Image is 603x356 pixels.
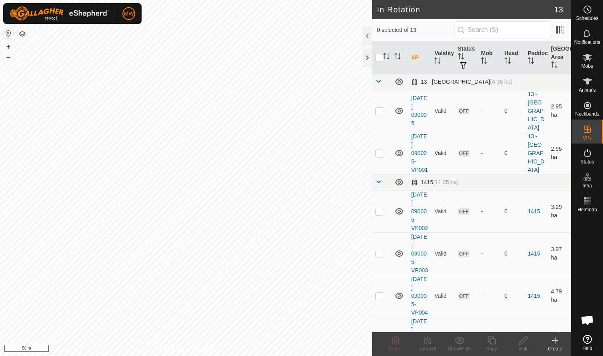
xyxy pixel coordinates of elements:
span: OFF [458,150,470,157]
span: Heatmap [577,207,597,212]
span: 13 [554,4,563,16]
p-sorticon: Activate to sort [528,59,534,65]
div: - [481,292,498,300]
p-sorticon: Activate to sort [458,54,464,61]
span: OFF [458,208,470,215]
span: Delete [389,346,403,352]
div: - [481,107,498,115]
p-sorticon: Activate to sort [434,59,441,65]
a: 1415 [528,208,540,214]
div: Show/Hide [443,345,475,352]
p-sorticon: Activate to sort [394,54,401,61]
button: – [4,52,13,62]
p-sorticon: Activate to sort [481,59,487,65]
a: 13 - [GEOGRAPHIC_DATA] [528,133,544,173]
td: 0 [501,90,524,132]
h2: In Rotation [377,5,554,14]
td: Valid [431,275,454,317]
input: Search (S) [455,22,551,38]
span: MW [124,10,134,18]
div: - [481,149,498,157]
a: [DATE] 090005 [411,95,427,126]
td: 0 [501,232,524,275]
img: Gallagher Logo [10,6,109,21]
div: - [481,250,498,258]
span: Help [582,346,592,351]
span: Mobs [581,64,593,69]
span: 0 selected of 13 [377,26,455,34]
button: + [4,42,13,51]
a: Contact Us [194,346,217,353]
div: 1415 [411,179,459,186]
th: Status [455,41,478,74]
a: 13 - [GEOGRAPHIC_DATA] [528,91,544,131]
button: Reset Map [4,29,13,38]
span: (11.85 ha) [433,179,459,185]
td: 2.95 ha [548,90,571,132]
td: Valid [431,132,454,174]
td: 3.29 ha [548,190,571,232]
td: 0 [501,190,524,232]
th: Head [501,41,524,74]
th: [GEOGRAPHIC_DATA] Area [548,41,571,74]
th: Validity [431,41,454,74]
td: 0 [501,132,524,174]
button: Map Layers [18,29,27,39]
a: [DATE] 090005-VP002 [411,191,428,231]
span: Notifications [574,40,600,45]
td: 0 [501,275,524,317]
p-sorticon: Activate to sort [383,54,390,61]
a: 1415 [528,250,540,257]
span: Schedules [576,16,598,21]
a: [DATE] 090005-VP003 [411,234,428,273]
div: Edit [507,345,539,352]
span: Status [580,159,594,164]
span: VPs [583,136,591,140]
div: Turn Off [412,345,443,352]
td: 2.95 ha [548,132,571,174]
div: Open chat [575,308,599,332]
span: OFF [458,293,470,299]
a: Privacy Policy [154,346,184,353]
p-sorticon: Activate to sort [504,59,511,65]
div: 13 - [GEOGRAPHIC_DATA] [411,79,512,85]
span: Neckbands [575,112,599,116]
a: [DATE] 090005-VP004 [411,276,428,316]
p-sorticon: Activate to sort [551,63,558,69]
th: Paddock [524,41,548,74]
a: [DATE] 090005-VP001 [411,133,428,173]
th: VP [408,41,431,74]
span: OFF [458,108,470,114]
td: 4.79 ha [548,275,571,317]
td: Valid [431,232,454,275]
div: Create [539,345,571,352]
a: 1415 [528,293,540,299]
th: Mob [478,41,501,74]
td: 3.97 ha [548,232,571,275]
span: (4.36 ha) [490,79,512,85]
td: Valid [431,190,454,232]
span: Animals [579,88,596,92]
a: Help [571,332,603,354]
div: - [481,207,498,216]
div: Copy [475,345,507,352]
td: Valid [431,90,454,132]
span: Infra [582,183,592,188]
span: OFF [458,250,470,257]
